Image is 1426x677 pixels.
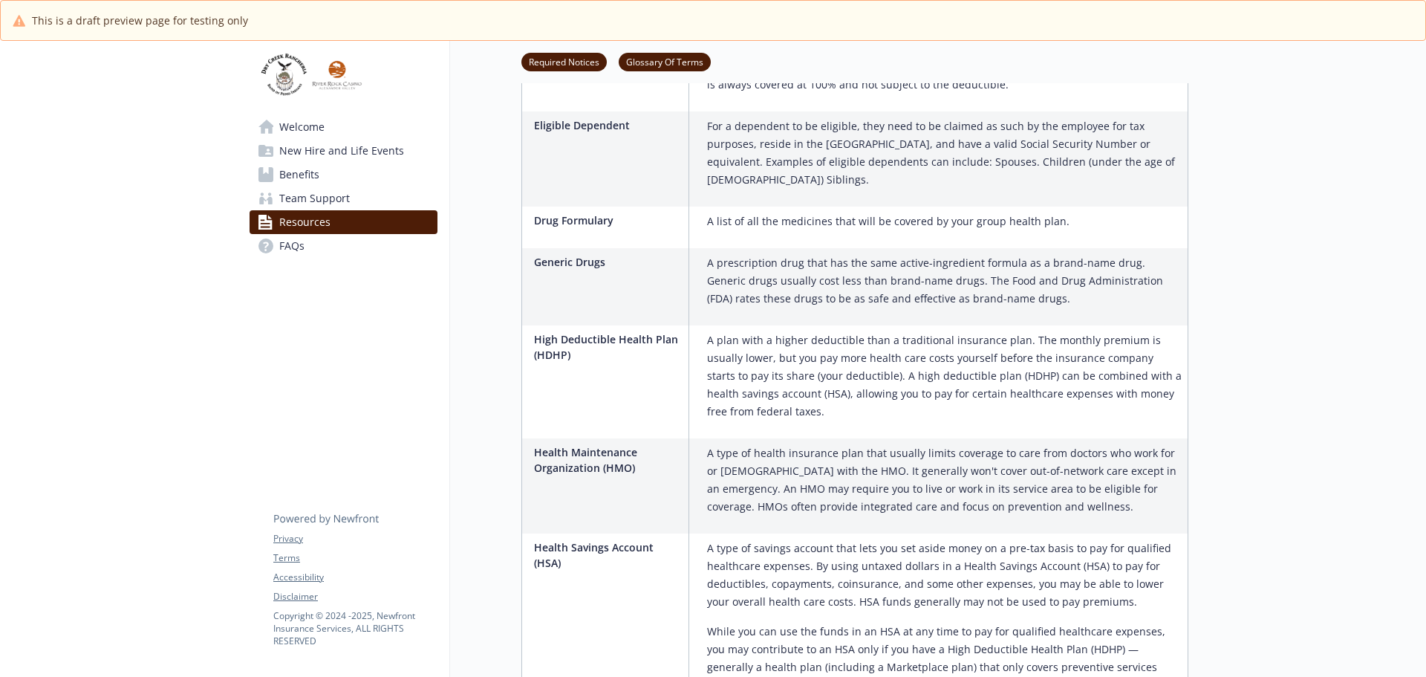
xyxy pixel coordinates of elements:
[534,540,683,571] p: Health Savings Account (HSA)
[250,163,437,187] a: Benefits
[32,13,248,28] span: This is a draft preview page for testing only
[250,234,437,258] a: FAQs
[619,54,711,68] a: Glossary Of Terms
[279,163,319,187] span: Benefits
[534,213,683,228] p: Drug Formulary
[707,540,1182,611] p: A type of savings account that lets you set aside money on a pre-tax basis to pay for qualified h...
[273,532,437,545] a: Privacy
[250,187,437,210] a: Team Support
[279,139,404,163] span: New Hire and Life Events
[273,590,437,603] a: Disclaimer
[279,187,350,210] span: Team Support
[534,254,683,270] p: Generic Drugs
[521,54,607,68] a: Required Notices
[707,444,1182,516] p: A type of health insurance plan that usually limits coverage to care from doctors who work for or...
[250,139,437,163] a: New Hire and Life Events
[707,117,1182,189] p: For a dependent to be eligible, they need to be claimed as such by the employee for tax purposes,...
[250,210,437,234] a: Resources
[273,609,437,647] p: Copyright © 2024 - 2025 , Newfront Insurance Services, ALL RIGHTS RESERVED
[534,444,683,476] p: Health Maintenance Organization (HMO)
[707,331,1182,421] p: A plan with a higher deductible than a traditional insurance plan. The monthly premium is usually...
[707,254,1182,308] p: A prescription drug that has the same active-ingredient formula as a brand-name drug. Generic dru...
[279,210,331,234] span: Resources
[273,551,437,565] a: Terms
[250,115,437,139] a: Welcome
[279,234,305,258] span: FAQs
[279,115,325,139] span: Welcome
[534,117,683,133] p: Eligible Dependent
[707,213,1069,230] p: A list of all the medicines that will be covered by your group health plan.
[273,571,437,584] a: Accessibility
[534,331,683,363] p: High Deductible Health Plan (HDHP)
